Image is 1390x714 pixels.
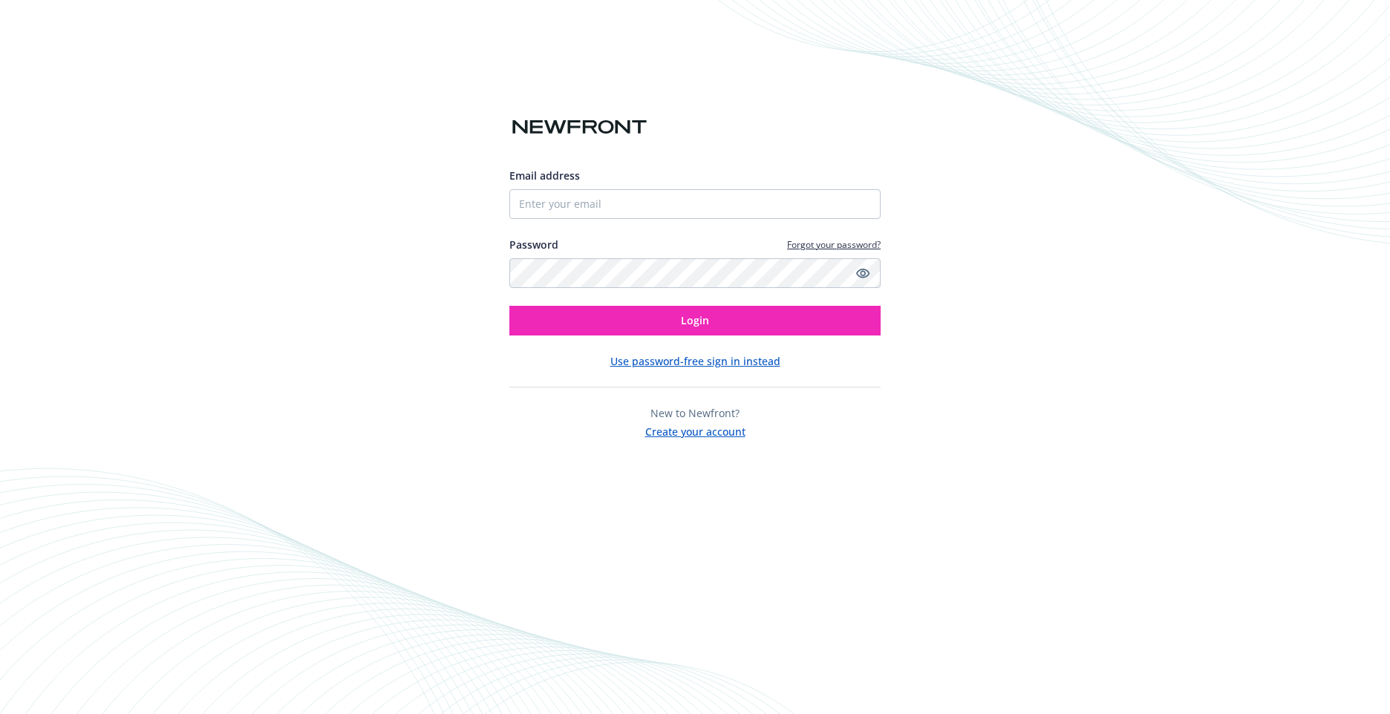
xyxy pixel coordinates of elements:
span: Login [681,313,709,327]
a: Show password [854,264,872,282]
button: Create your account [645,421,745,439]
button: Use password-free sign in instead [610,353,780,369]
label: Password [509,237,558,252]
a: Forgot your password? [787,238,881,251]
span: New to Newfront? [650,406,740,420]
button: Login [509,306,881,335]
input: Enter your email [509,189,881,219]
img: Newfront logo [509,114,650,140]
span: Email address [509,168,580,183]
input: Enter your password [509,258,881,288]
